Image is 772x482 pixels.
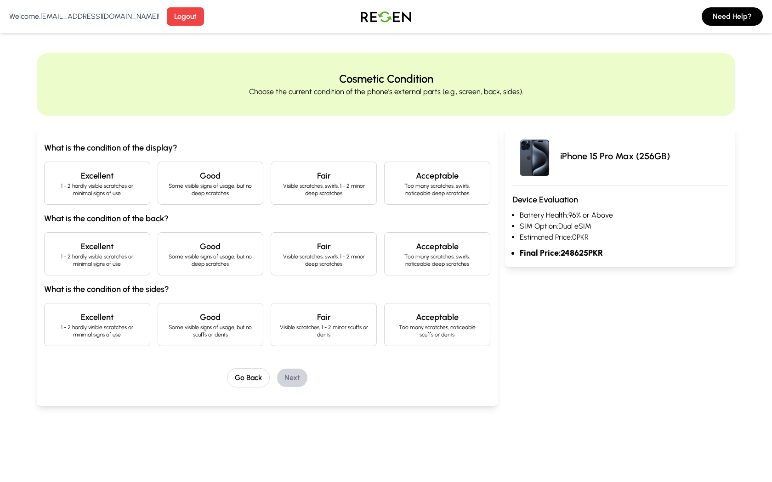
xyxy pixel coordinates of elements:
[278,169,369,182] h4: Fair
[165,182,256,197] p: Some visible signs of usage, but no deep scratches
[339,72,433,86] h2: Cosmetic Condition
[520,210,728,221] li: Battery Health: 96% or Above
[44,141,490,154] h3: What is the condition of the display?
[167,7,204,26] button: Logout
[227,368,270,387] button: Go Back
[44,212,490,225] h3: What is the condition of the back?
[165,240,256,253] h4: Good
[702,7,763,26] button: Need Help?
[52,169,142,182] h4: Excellent
[354,4,418,29] img: Logo
[52,182,142,197] p: 1 - 2 hardly visible scratches or minimal signs of use
[165,311,256,324] h4: Good
[392,240,482,253] h4: Acceptable
[278,240,369,253] h4: Fair
[520,232,728,243] li: Estimated Price: 0 PKR
[278,182,369,197] p: Visible scratches, swirls, 1 - 2 minor deep scratches
[392,169,482,182] h4: Acceptable
[278,324,369,338] p: Visible scratches, 1 - 2 minor scuffs or dents
[392,182,482,197] p: Too many scratches, swirls, noticeable deep scratches
[52,311,142,324] h4: Excellent
[52,324,142,338] p: 1 - 2 hardly visible scratches or minimal signs of use
[9,11,159,22] p: Welcome, [EMAIL_ADDRESS][DOMAIN_NAME] !
[249,86,523,97] p: Choose the current condition of the phone's external parts (e.g., screen, back, sides).
[392,253,482,268] p: Too many scratches, swirls, noticeable deep scratches
[520,247,728,259] li: Final Price: 248625 PKR
[52,240,142,253] h4: Excellent
[512,193,728,206] h3: Device Evaluation
[44,283,490,296] h3: What is the condition of the sides?
[278,253,369,268] p: Visible scratches, swirls, 1 - 2 minor deep scratches
[512,134,556,178] img: iPhone 15 Pro Max
[165,324,256,338] p: Some visible signs of usage, but no scuffs or dents
[520,221,728,232] li: SIM Option: Dual eSIM
[392,324,482,338] p: Too many scratches, noticeable scuffs or dents
[165,253,256,268] p: Some visible signs of usage, but no deep scratches
[52,253,142,268] p: 1 - 2 hardly visible scratches or minimal signs of use
[560,150,670,163] p: iPhone 15 Pro Max (256GB)
[278,311,369,324] h4: Fair
[392,311,482,324] h4: Acceptable
[165,169,256,182] h4: Good
[277,369,307,387] button: Next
